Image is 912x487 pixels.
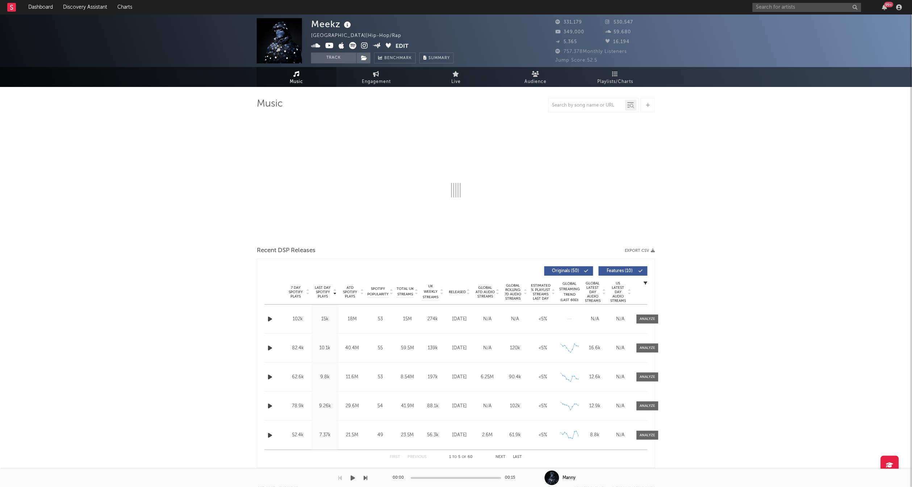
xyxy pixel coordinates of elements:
[396,42,409,51] button: Edit
[368,403,393,410] div: 54
[447,316,472,323] div: [DATE]
[397,432,418,439] div: 23.5M
[384,54,412,63] span: Benchmark
[503,403,527,410] div: 102k
[313,374,337,381] div: 9.8k
[563,475,576,481] div: Manny
[531,316,555,323] div: <5%
[610,403,631,410] div: N/A
[475,374,499,381] div: 6.25M
[610,345,631,352] div: N/A
[286,432,310,439] div: 52.4k
[549,269,582,273] span: Originals ( 50 )
[606,39,630,44] span: 16,194
[422,345,444,352] div: 139k
[368,432,393,439] div: 49
[286,403,310,410] div: 78.9k
[453,455,457,459] span: to
[368,345,393,352] div: 55
[584,316,606,323] div: N/A
[368,286,389,297] span: Spotify Popularity
[311,18,353,30] div: Meekz
[422,374,444,381] div: 197k
[503,316,527,323] div: N/A
[884,2,894,7] div: 99 +
[447,432,472,439] div: [DATE]
[462,455,467,459] span: of
[374,53,416,63] a: Benchmark
[368,374,393,381] div: 53
[475,403,499,410] div: N/A
[475,286,495,299] span: Global ATD Audio Streams
[559,281,581,303] div: Global Streaming Trend (Last 60D)
[422,432,444,439] div: 56.3k
[503,432,527,439] div: 61.9k
[422,284,439,300] span: UK Weekly Streams
[606,20,633,25] span: 530,547
[610,374,631,381] div: N/A
[311,53,356,63] button: Track
[428,56,450,60] span: Summary
[362,78,391,86] span: Engagement
[419,53,454,63] button: Summary
[397,374,418,381] div: 8.54M
[531,374,555,381] div: <5%
[531,345,555,352] div: <5%
[441,453,481,462] div: 1 5 60
[313,286,332,299] span: Last Day Spotify Plays
[531,403,555,410] div: <5%
[610,281,627,303] span: US Latest Day Audio Streams
[393,474,407,482] div: 00:00
[340,374,364,381] div: 11.6M
[753,3,861,12] input: Search for artists
[313,403,337,410] div: 9.26k
[475,316,499,323] div: N/A
[313,432,337,439] div: 7.37k
[416,67,496,87] a: Live
[313,316,337,323] div: 15k
[447,345,472,352] div: [DATE]
[397,345,418,352] div: 59.5M
[407,455,427,459] button: Previous
[531,432,555,439] div: <5%
[447,374,472,381] div: [DATE]
[584,281,602,303] span: Global Latest Day Audio Streams
[340,432,364,439] div: 21.5M
[286,345,310,352] div: 82.4k
[505,474,519,482] div: 00:15
[556,58,598,63] span: Jump Score: 52.5
[286,316,310,323] div: 102k
[610,316,631,323] div: N/A
[496,67,576,87] a: Audience
[598,78,633,86] span: Playlists/Charts
[313,345,337,352] div: 10.1k
[422,316,444,323] div: 274k
[340,316,364,323] div: 18M
[368,316,393,323] div: 53
[447,403,472,410] div: [DATE]
[549,103,625,108] input: Search by song name or URL
[290,78,304,86] span: Music
[397,316,418,323] div: 15M
[390,455,400,459] button: First
[603,269,637,273] span: Features ( 10 )
[397,403,418,410] div: 41.9M
[584,374,606,381] div: 12.6k
[556,49,627,54] span: 757,378 Monthly Listeners
[340,345,364,352] div: 40.4M
[503,283,523,301] span: Global Rolling 7D Audio Streams
[340,286,360,299] span: ATD Spotify Plays
[503,345,527,352] div: 120k
[556,39,577,44] span: 5,365
[311,32,410,40] div: [GEOGRAPHIC_DATA] | Hip-Hop/Rap
[286,286,305,299] span: 7 Day Spotify Plays
[556,30,585,34] span: 349,000
[286,374,310,381] div: 62.6k
[584,345,606,352] div: 16.6k
[449,290,466,294] span: Released
[625,249,655,253] button: Export CSV
[584,432,606,439] div: 8.8k
[495,455,506,459] button: Next
[576,67,655,87] a: Playlists/Charts
[422,403,444,410] div: 88.1k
